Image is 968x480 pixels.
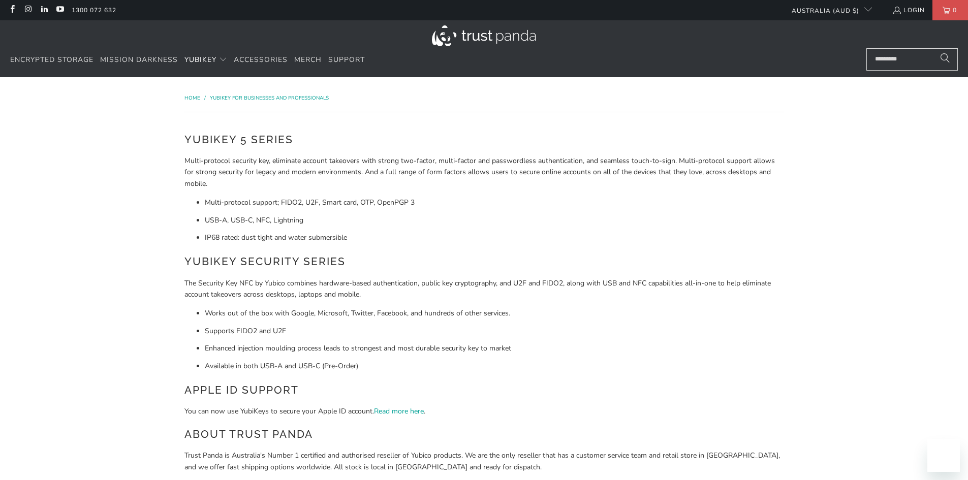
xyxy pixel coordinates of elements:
[328,48,365,72] a: Support
[932,48,958,71] button: Search
[184,426,784,442] h2: About Trust Panda
[100,48,178,72] a: Mission Darkness
[205,343,784,354] li: Enhanced injection moulding process leads to strongest and most durable security key to market
[184,94,202,102] a: Home
[184,155,784,189] p: Multi-protocol security key, eliminate account takeovers with strong two-factor, multi-factor and...
[205,197,784,208] li: Multi-protocol support; FIDO2, U2F, Smart card, OTP, OpenPGP 3
[328,55,365,65] span: Support
[927,439,960,472] iframe: Button to launch messaging window
[432,25,536,46] img: Trust Panda Australia
[204,94,206,102] span: /
[866,48,958,71] input: Search...
[10,55,93,65] span: Encrypted Storage
[184,450,784,473] p: Trust Panda is Australia's Number 1 certified and authorised reseller of Yubico products. We are ...
[184,406,784,417] p: You can now use YubiKeys to secure your Apple ID account. .
[210,94,329,102] a: YubiKey for Businesses and Professionals
[205,361,784,372] li: Available in both USB-A and USB-C (Pre-Order)
[10,48,93,72] a: Encrypted Storage
[184,278,784,301] p: The Security Key NFC by Yubico combines hardware-based authentication, public key cryptography, a...
[205,215,784,226] li: USB-A, USB-C, NFC, Lightning
[10,48,365,72] nav: Translation missing: en.navigation.header.main_nav
[205,308,784,319] li: Works out of the box with Google, Microsoft, Twitter, Facebook, and hundreds of other services.
[8,6,16,14] a: Trust Panda Australia on Facebook
[55,6,64,14] a: Trust Panda Australia on YouTube
[294,55,322,65] span: Merch
[374,406,424,416] a: Read more here
[184,132,784,148] h2: YubiKey 5 Series
[184,94,200,102] span: Home
[184,55,216,65] span: YubiKey
[72,5,116,16] a: 1300 072 632
[40,6,48,14] a: Trust Panda Australia on LinkedIn
[100,55,178,65] span: Mission Darkness
[184,48,227,72] summary: YubiKey
[184,382,784,398] h2: Apple ID Support
[205,326,784,337] li: Supports FIDO2 and U2F
[184,253,784,270] h2: YubiKey Security Series
[234,48,288,72] a: Accessories
[294,48,322,72] a: Merch
[234,55,288,65] span: Accessories
[205,232,784,243] li: IP68 rated: dust tight and water submersible
[23,6,32,14] a: Trust Panda Australia on Instagram
[892,5,925,16] a: Login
